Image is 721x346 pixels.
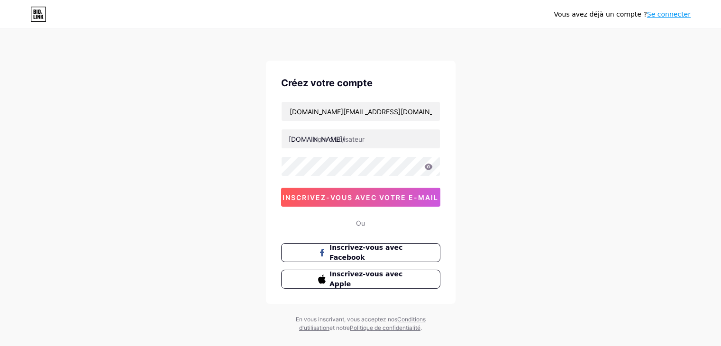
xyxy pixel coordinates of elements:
[356,219,365,227] font: Ou
[282,129,440,148] input: nom d'utilisateur
[283,193,438,201] font: inscrivez-vous avec votre e-mail
[329,244,402,261] font: Inscrivez-vous avec Facebook
[420,324,422,331] font: .
[329,270,402,288] font: Inscrivez-vous avec Apple
[282,102,440,121] input: E-mail
[647,10,691,18] a: Se connecter
[296,316,397,323] font: En vous inscrivant, vous acceptez nos
[289,135,345,143] font: [DOMAIN_NAME]/
[281,243,440,262] button: Inscrivez-vous avec Facebook
[350,324,420,331] a: Politique de confidentialité
[281,270,440,289] button: Inscrivez-vous avec Apple
[281,188,440,207] button: inscrivez-vous avec votre e-mail
[329,324,350,331] font: et notre
[281,77,373,89] font: Créez votre compte
[554,10,647,18] font: Vous avez déjà un compte ?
